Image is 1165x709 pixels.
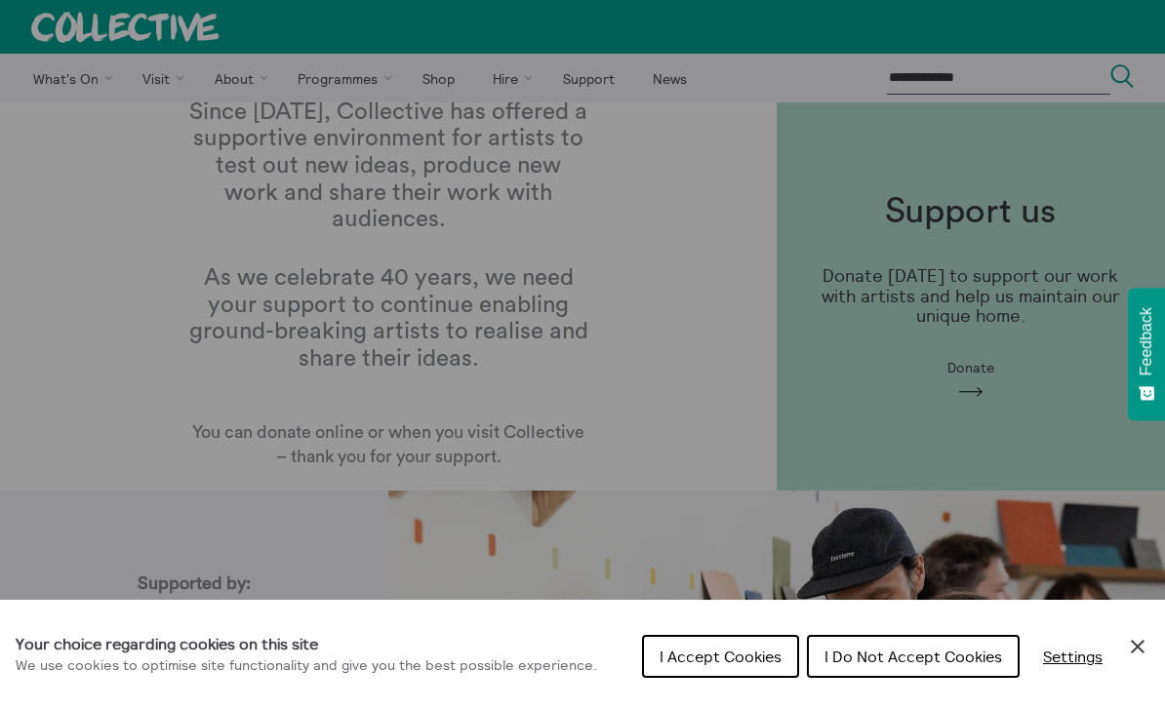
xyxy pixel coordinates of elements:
[642,635,799,678] button: I Accept Cookies
[16,632,597,655] h1: Your choice regarding cookies on this site
[1128,288,1165,420] button: Feedback - Show survey
[1027,637,1118,676] button: Settings
[824,647,1002,666] span: I Do Not Accept Cookies
[1126,635,1149,658] button: Close Cookie Control
[807,635,1020,678] button: I Do Not Accept Cookies
[660,647,782,666] span: I Accept Cookies
[1043,647,1103,666] span: Settings
[1138,307,1155,375] span: Feedback
[16,655,597,677] p: We use cookies to optimise site functionality and give you the best possible experience.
